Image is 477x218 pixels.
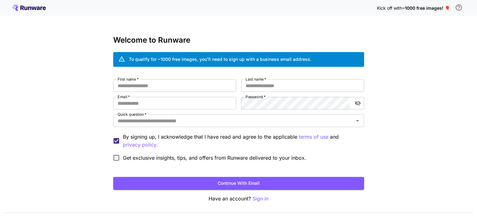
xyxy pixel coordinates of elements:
[377,5,402,11] span: Kick off with
[118,94,130,99] label: Email
[299,133,328,141] button: By signing up, I acknowledge that I have read and agree to the applicable and privacy policy.
[113,36,364,45] h3: Welcome to Runware
[113,195,364,203] p: Have an account?
[246,94,266,99] label: Password
[402,5,450,11] span: ~1000 free images! 🎈
[123,133,359,149] p: By signing up, I acknowledge that I have read and agree to the applicable and
[113,177,364,190] button: Continue with email
[118,112,146,117] label: Quick question
[353,116,362,125] button: Open
[252,195,268,203] button: Sign in
[352,98,363,109] button: toggle password visibility
[118,77,139,82] label: First name
[123,154,306,162] span: Get exclusive insights, tips, and offers from Runware delivered to your inbox.
[129,56,311,62] div: To qualify for ~1000 free images, you’ll need to sign up with a business email address.
[453,1,465,14] button: In order to qualify for free credit, you need to sign up with a business email address and click ...
[123,141,158,149] button: By signing up, I acknowledge that I have read and agree to the applicable terms of use and
[246,77,266,82] label: Last name
[123,141,158,149] p: privacy policy.
[299,133,328,141] p: terms of use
